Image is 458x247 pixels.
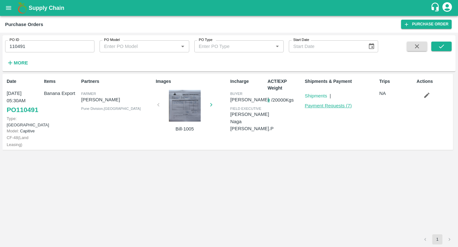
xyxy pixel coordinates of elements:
[5,57,30,68] button: More
[7,116,17,121] span: Type:
[178,42,187,50] button: Open
[293,37,309,43] label: Start Date
[379,90,414,97] p: NA
[230,92,242,96] span: buyer
[7,116,41,128] p: [GEOGRAPHIC_DATA]
[81,92,96,96] span: Farmer
[199,37,212,43] label: PO Type
[81,107,141,110] span: Pune Division , [GEOGRAPHIC_DATA]
[230,107,261,110] span: field executive
[432,234,442,244] button: page 1
[365,40,378,52] button: Choose date
[419,234,455,244] nav: pagination navigation
[230,111,274,132] p: [PERSON_NAME] Naga [PERSON_NAME].P
[305,103,352,108] a: Payment Requests (7)
[5,40,94,52] input: Enter PO ID
[14,60,28,65] strong: More
[7,104,38,116] a: PO110491
[401,20,452,29] a: Purchase Order
[156,78,228,85] p: Images
[10,37,19,43] label: PO ID
[29,5,64,11] b: Supply Chain
[7,135,28,147] span: CF- 48 ( Land Leasing )
[81,96,153,103] p: [PERSON_NAME]
[230,78,265,85] p: Incharge
[305,93,327,98] a: Shipments
[289,40,363,52] input: Start Date
[1,1,16,15] button: open drawer
[16,2,29,14] img: logo
[196,42,263,50] input: Enter PO Type
[267,97,270,104] button: 0
[101,42,168,50] input: Enter PO Model
[44,90,79,97] p: Banana Export
[44,78,79,85] p: Items
[5,20,43,29] div: Purchase Orders
[273,42,281,50] button: Open
[327,90,331,99] div: |
[267,97,302,104] p: / 20000 Kgs
[104,37,120,43] label: PO Model
[81,78,153,85] p: Partners
[379,78,414,85] p: Trips
[7,135,28,147] a: CF-48(Land Leasing)
[230,96,269,103] p: [PERSON_NAME]
[305,78,377,85] p: Shipments & Payment
[161,125,209,132] p: Bill-1005
[29,3,430,12] a: Supply Chain
[441,1,453,15] div: account of current user
[430,2,441,14] div: customer-support
[7,128,41,134] p: Capitive
[7,78,41,85] p: Date
[7,129,19,133] span: Model:
[7,90,41,104] p: [DATE] 05:30AM
[417,78,451,85] p: Actions
[267,78,302,91] p: ACT/EXP Weight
